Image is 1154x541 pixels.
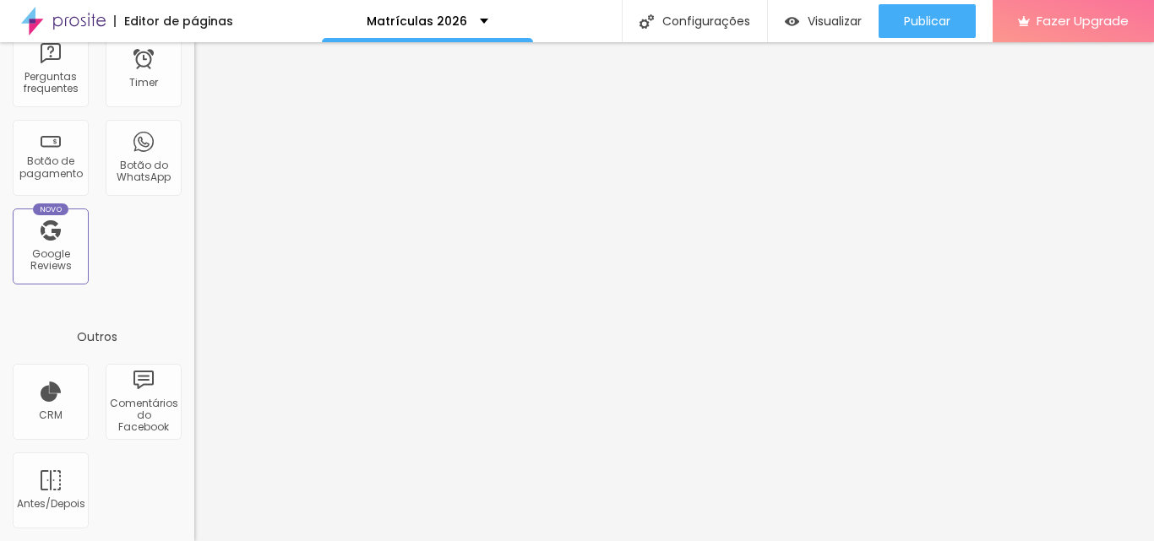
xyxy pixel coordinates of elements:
img: Icone [640,14,654,29]
div: Novo [33,203,69,215]
div: Timer [129,77,158,89]
span: Publicar [904,14,950,28]
div: Botão de pagamento [17,155,84,180]
div: Perguntas frequentes [17,71,84,95]
div: CRM [39,409,63,421]
button: Publicar [879,4,976,38]
div: Google Reviews [17,248,84,273]
button: Visualizar [768,4,879,38]
div: Antes/Depois [17,498,84,510]
div: Botão do WhatsApp [110,160,177,184]
span: Visualizar [808,14,862,28]
p: Matrículas 2026 [367,15,467,27]
img: view-1.svg [785,14,799,29]
div: Comentários do Facebook [110,398,177,434]
span: Fazer Upgrade [1037,14,1129,28]
div: Editor de páginas [114,15,233,27]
